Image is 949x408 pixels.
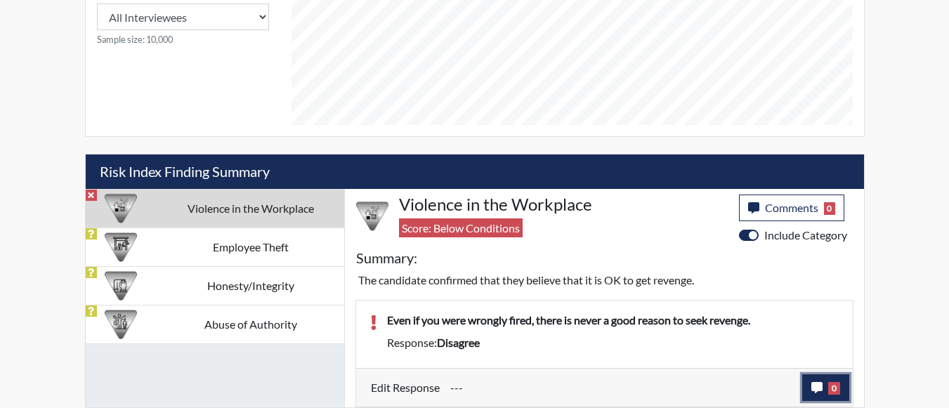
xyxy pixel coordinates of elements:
img: CATEGORY%20ICON-07.58b65e52.png [105,231,137,263]
p: The candidate confirmed that they believe that it is OK to get revenge. [358,272,851,289]
small: Sample size: 10,000 [97,33,269,46]
td: Employee Theft [157,228,343,266]
span: Score: Below Conditions [399,218,523,237]
td: Honesty/Integrity [157,266,343,305]
h5: Risk Index Finding Summary [86,154,864,189]
div: Response: [377,334,849,351]
img: CATEGORY%20ICON-11.a5f294f4.png [105,270,137,302]
h4: Violence in the Workplace [399,195,728,215]
h5: Summary: [356,249,417,266]
span: 0 [824,202,836,215]
img: CATEGORY%20ICON-26.eccbb84f.png [356,200,388,232]
img: CATEGORY%20ICON-01.94e51fac.png [105,308,137,341]
td: Violence in the Workplace [157,189,343,228]
button: Comments0 [739,195,845,221]
span: disagree [437,336,480,349]
label: Include Category [764,227,847,244]
button: 0 [802,374,849,401]
p: Even if you were wrongly fired, there is never a good reason to seek revenge. [387,312,839,329]
div: Update the test taker's response, the change might impact the score [440,374,802,401]
label: Edit Response [371,374,440,401]
span: Comments [765,201,818,214]
td: Abuse of Authority [157,305,343,343]
img: CATEGORY%20ICON-26.eccbb84f.png [105,192,137,225]
span: 0 [828,382,840,395]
